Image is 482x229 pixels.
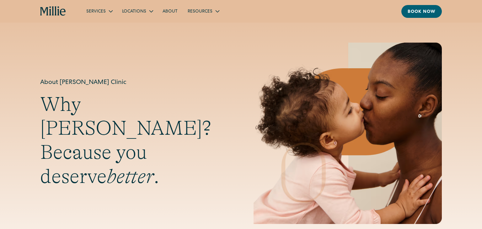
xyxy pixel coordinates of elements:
div: Services [81,6,117,16]
a: home [40,6,66,16]
div: Resources [188,8,212,15]
a: About [158,6,183,16]
div: Locations [122,8,146,15]
h2: Why [PERSON_NAME]? Because you deserve . [40,92,228,189]
img: Mother and baby sharing a kiss, highlighting the emotional bond and nurturing care at the heart o... [254,43,442,224]
div: Services [86,8,106,15]
div: Locations [117,6,158,16]
div: Resources [183,6,224,16]
h1: About [PERSON_NAME] Clinic [40,78,228,87]
a: Book now [401,5,442,18]
em: better [107,165,154,188]
div: Book now [408,9,436,15]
